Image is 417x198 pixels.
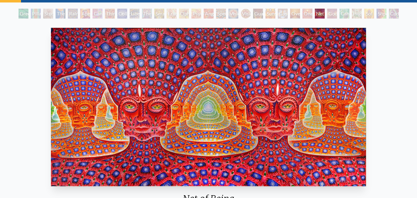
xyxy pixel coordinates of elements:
[19,9,28,19] div: Green Hand
[290,9,300,19] div: Oversoul
[204,9,214,19] div: Angel Skin
[228,9,238,19] div: Vision Crystal
[241,9,251,19] div: Vision [PERSON_NAME]
[56,9,65,19] div: The Torch
[352,9,362,19] div: Higher Vision
[253,9,263,19] div: Guardian of Infinite Vision
[364,9,374,19] div: Sol Invictus
[302,9,312,19] div: One
[117,9,127,19] div: Collective Vision
[167,9,177,19] div: Fractal Eyes
[278,9,288,19] div: Cosmic Elf
[315,9,325,19] div: Net of Being
[179,9,189,19] div: Ophanic Eyelash
[340,9,349,19] div: Cannafist
[216,9,226,19] div: Spectral Lotus
[43,9,53,19] div: Study for the Great Turn
[389,9,399,19] div: Cuddle
[265,9,275,19] div: Sunyata
[130,9,140,19] div: Liberation Through Seeing
[327,9,337,19] div: Godself
[68,9,78,19] div: Rainbow Eye Ripple
[31,9,41,19] div: Pillar of Awareness
[377,9,386,19] div: Shpongled
[51,28,366,186] img: Net-of-Being-2021-Alex-Grey-watermarked.jpeg
[93,9,102,19] div: Cannabis Sutra
[142,9,152,19] div: The Seer
[80,9,90,19] div: Aperture
[154,9,164,19] div: Seraphic Transport Docking on the Third Eye
[191,9,201,19] div: Psychomicrograph of a Fractal Paisley Cherub Feather Tip
[105,9,115,19] div: Third Eye Tears of Joy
